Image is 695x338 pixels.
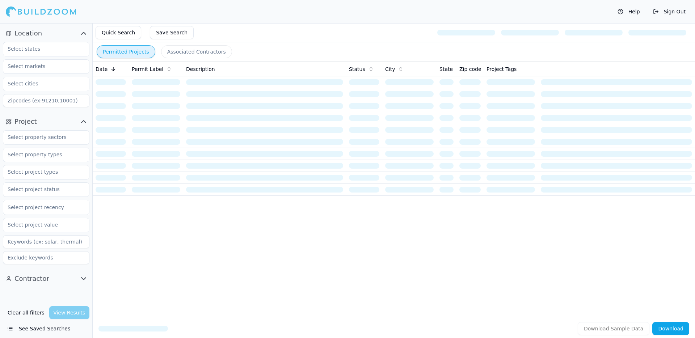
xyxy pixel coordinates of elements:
[3,42,80,55] input: Select states
[349,66,365,73] span: Status
[3,116,89,127] button: Project
[3,251,89,264] input: Exclude keywords
[97,45,155,58] button: Permitted Projects
[14,274,49,284] span: Contractor
[3,77,80,90] input: Select cities
[3,273,89,284] button: Contractor
[96,66,108,73] span: Date
[385,66,395,73] span: City
[14,28,42,38] span: Location
[3,60,80,73] input: Select markets
[649,6,689,17] button: Sign Out
[150,26,194,39] button: Save Search
[652,322,689,335] button: Download
[3,148,80,161] input: Select property types
[3,28,89,39] button: Location
[439,66,453,73] span: State
[3,131,80,144] input: Select property sectors
[14,117,37,127] span: Project
[6,306,46,319] button: Clear all filters
[3,322,89,335] button: See Saved Searches
[3,94,89,107] input: Zipcodes (ex:91210,10001)
[96,26,141,39] button: Quick Search
[3,165,80,178] input: Select project types
[3,218,80,231] input: Select project value
[132,66,163,73] span: Permit Label
[186,66,215,73] span: Description
[486,66,517,73] span: Project Tags
[3,183,80,196] input: Select project status
[161,45,232,58] button: Associated Contractors
[614,6,644,17] button: Help
[459,66,481,73] span: Zip code
[3,235,89,248] input: Keywords (ex: solar, thermal)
